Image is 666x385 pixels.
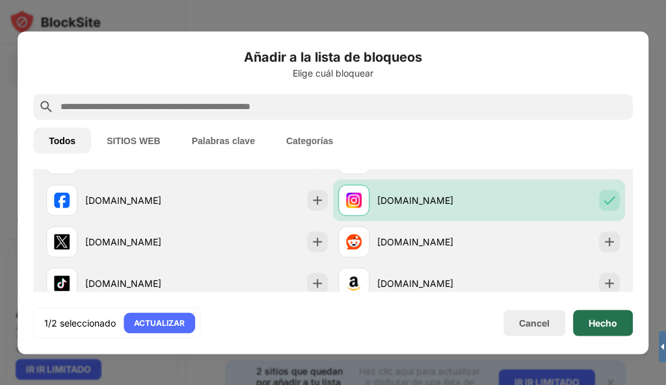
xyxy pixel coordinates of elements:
div: [DOMAIN_NAME] [377,235,479,249]
div: [DOMAIN_NAME] [85,235,187,249]
div: ACTUALIZAR [134,316,185,329]
button: SITIOS WEB [91,127,176,153]
img: favicons [54,234,70,249]
img: favicons [54,192,70,208]
img: favicons [346,275,362,291]
img: favicons [346,192,362,208]
div: Elige cuál bloquear [33,68,633,78]
img: favicons [54,275,70,291]
button: Categorías [271,127,349,153]
div: 1/2 seleccionado [44,316,116,329]
button: Todos [33,127,91,153]
div: [DOMAIN_NAME] [377,193,479,207]
div: Cancel [519,317,550,329]
div: [DOMAIN_NAME] [85,193,187,207]
img: search.svg [38,99,54,114]
div: [DOMAIN_NAME] [85,277,187,290]
div: Hecho [589,317,617,328]
button: Palabras clave [176,127,271,153]
img: favicons [346,234,362,249]
div: [DOMAIN_NAME] [377,277,479,290]
h6: Añadir a la lista de bloqueos [33,47,633,66]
